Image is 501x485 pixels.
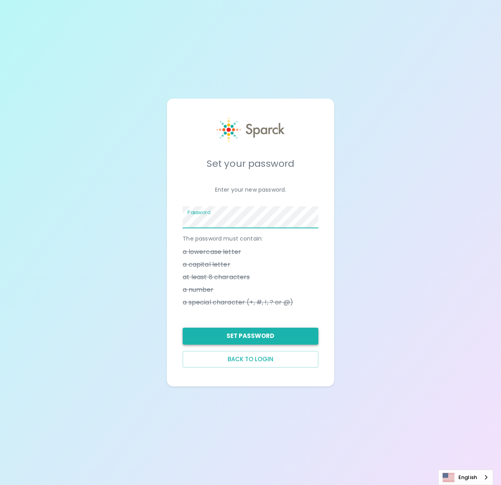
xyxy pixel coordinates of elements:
[183,285,213,295] span: a number
[183,260,230,269] span: a capital letter
[187,209,210,216] label: Password
[183,272,250,282] span: at least 8 characters
[439,470,493,485] a: English
[183,186,318,194] p: Enter your new password.
[217,118,284,142] img: Sparck logo
[183,328,318,344] button: Set Password
[438,470,493,485] aside: Language selected: English
[183,298,293,307] span: a special character (+, #, !, ? or @)
[438,470,493,485] div: Language
[183,351,318,367] button: Back to login
[183,235,318,242] p: The password must contain:
[183,247,241,257] span: a lowercase letter
[183,157,318,170] h5: Set your password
